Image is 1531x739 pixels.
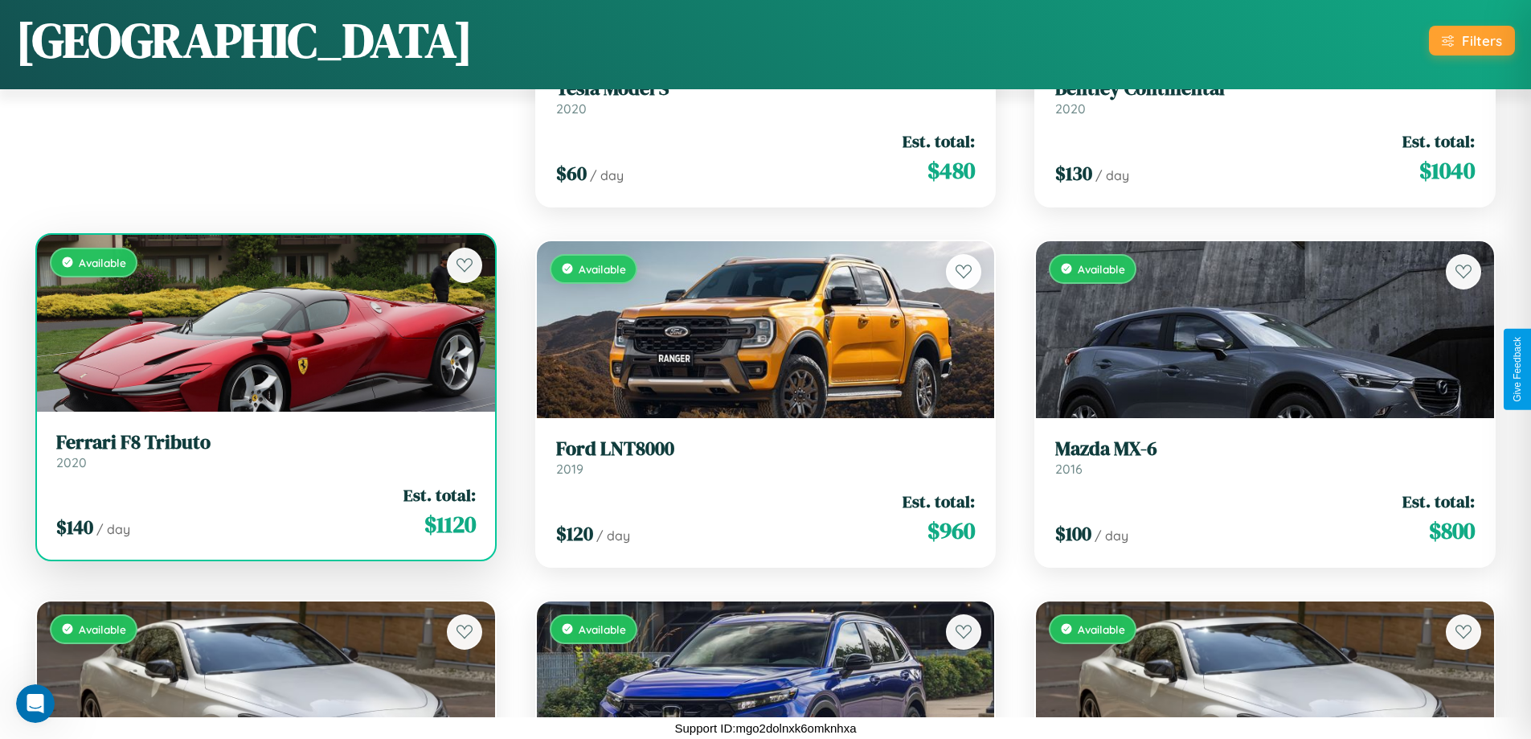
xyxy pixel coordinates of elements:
[675,717,857,739] p: Support ID: mgo2dolnxk6omknhxa
[1419,154,1475,187] span: $ 1040
[556,437,976,461] h3: Ford LNT8000
[556,101,587,117] span: 2020
[556,77,976,117] a: Tesla Model S2020
[403,483,476,507] span: Est. total:
[556,461,583,477] span: 2019
[556,77,976,101] h3: Tesla Model S
[1095,167,1129,183] span: / day
[1055,77,1475,101] h3: Bentley Continental
[96,521,130,537] span: / day
[1055,437,1475,461] h3: Mazda MX-6
[424,508,476,540] span: $ 1120
[16,684,55,723] iframe: Intercom live chat
[79,256,126,269] span: Available
[56,514,93,540] span: $ 140
[56,454,87,470] span: 2020
[927,154,975,187] span: $ 480
[556,160,587,187] span: $ 60
[1429,515,1475,547] span: $ 800
[56,431,476,470] a: Ferrari F8 Tributo2020
[16,7,473,73] h1: [GEOGRAPHIC_DATA]
[1055,437,1475,477] a: Mazda MX-62016
[1055,520,1091,547] span: $ 100
[579,622,626,636] span: Available
[1055,461,1083,477] span: 2016
[1055,77,1475,117] a: Bentley Continental2020
[903,129,975,153] span: Est. total:
[596,528,630,544] span: / day
[1078,622,1125,636] span: Available
[1055,160,1092,187] span: $ 130
[556,437,976,477] a: Ford LNT80002019
[1512,337,1523,402] div: Give Feedback
[556,520,593,547] span: $ 120
[1078,262,1125,276] span: Available
[590,167,624,183] span: / day
[1095,528,1128,544] span: / day
[927,515,975,547] span: $ 960
[1055,101,1086,117] span: 2020
[579,262,626,276] span: Available
[1402,490,1475,513] span: Est. total:
[1402,129,1475,153] span: Est. total:
[56,431,476,454] h3: Ferrari F8 Tributo
[1462,32,1502,49] div: Filters
[79,622,126,636] span: Available
[903,490,975,513] span: Est. total:
[1429,26,1515,55] button: Filters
